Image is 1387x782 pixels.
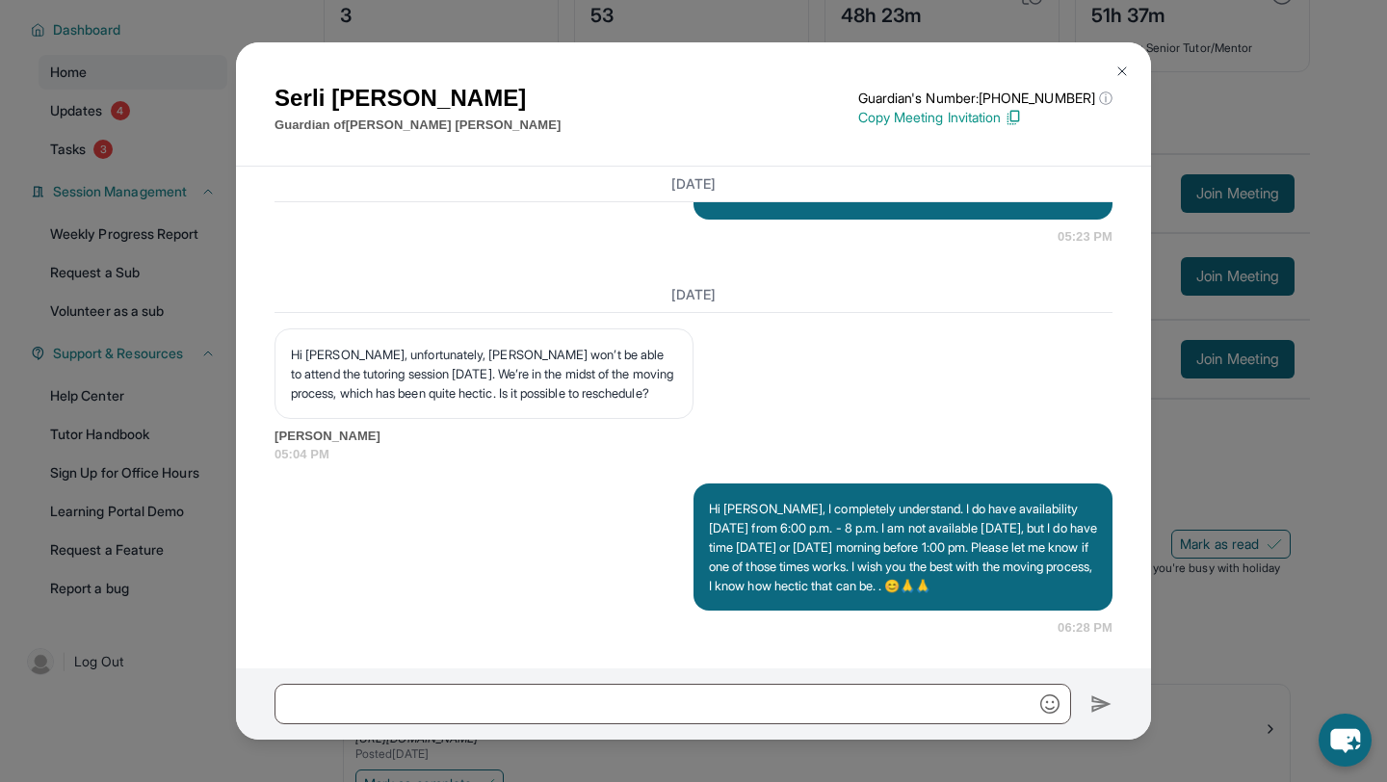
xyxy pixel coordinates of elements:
[858,108,1112,127] p: Copy Meeting Invitation
[1005,109,1022,126] img: Copy Icon
[275,427,1112,446] span: [PERSON_NAME]
[1114,64,1130,79] img: Close Icon
[858,89,1112,108] p: Guardian's Number: [PHONE_NUMBER]
[275,445,1112,464] span: 05:04 PM
[1040,694,1060,714] img: Emoji
[709,499,1097,595] p: Hi [PERSON_NAME], I completely understand. I do have availability [DATE] from 6:00 p.m. - 8 p.m. ...
[1058,227,1112,247] span: 05:23 PM
[1090,692,1112,716] img: Send icon
[275,285,1112,304] h3: [DATE]
[275,116,561,135] p: Guardian of [PERSON_NAME] [PERSON_NAME]
[275,174,1112,194] h3: [DATE]
[1319,714,1372,767] button: chat-button
[1058,618,1112,638] span: 06:28 PM
[291,345,677,403] p: Hi [PERSON_NAME], unfortunately, [PERSON_NAME] won’t be able to attend the tutoring session [DATE...
[1099,89,1112,108] span: ⓘ
[275,81,561,116] h1: Serli [PERSON_NAME]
